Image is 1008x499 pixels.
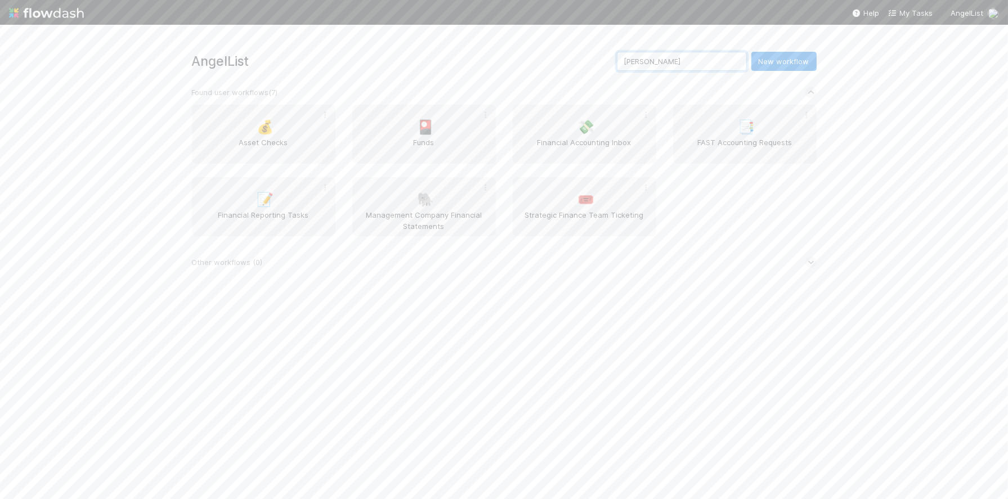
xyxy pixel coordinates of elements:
span: Financial Accounting Inbox [517,137,652,159]
img: logo-inverted-e16ddd16eac7371096b0.svg [9,3,84,23]
span: 📑 [738,120,755,134]
span: 🐘 [417,192,434,207]
span: My Tasks [888,8,933,17]
span: Strategic Finance Team Ticketing [517,209,652,232]
a: 💰Asset Checks [192,105,335,164]
span: Financial Reporting Tasks [196,209,331,232]
h3: AngelList [192,53,617,69]
span: Other workflows ( 0 ) [192,258,263,267]
input: Search... [617,52,747,71]
span: 💸 [577,120,594,134]
div: Help [852,7,879,19]
img: avatar_45ea4894-10ca-450f-982d-dabe3bd75b0b.png [988,8,999,19]
a: 💸Financial Accounting Inbox [513,105,656,164]
span: Asset Checks [196,137,331,159]
a: 🎴Funds [352,105,496,164]
span: Found user workflows ( 7 ) [192,88,278,97]
span: 📝 [257,192,274,207]
button: New workflow [751,52,817,71]
a: 🎟️Strategic Finance Team Ticketing [513,177,656,236]
span: FAST Accounting Requests [678,137,812,159]
span: 🎴 [417,120,434,134]
span: 💰 [257,120,274,134]
span: AngelList [951,8,983,17]
span: 🎟️ [577,192,594,207]
a: 📝Financial Reporting Tasks [192,177,335,236]
span: Funds [357,137,491,159]
a: 🐘Management Company Financial Statements [352,177,496,236]
a: My Tasks [888,7,933,19]
a: 📑FAST Accounting Requests [673,105,817,164]
span: Management Company Financial Statements [357,209,491,232]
